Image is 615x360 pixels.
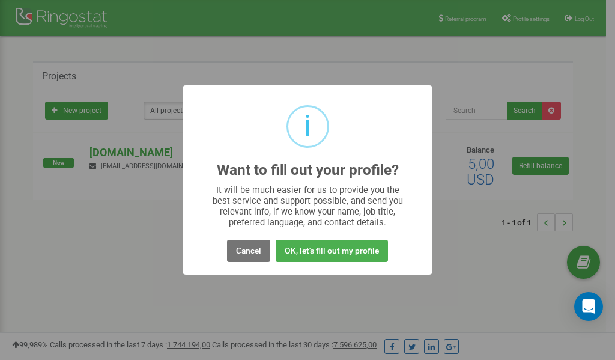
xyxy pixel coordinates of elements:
[574,292,603,321] div: Open Intercom Messenger
[276,240,388,262] button: OK, let's fill out my profile
[304,107,311,146] div: i
[227,240,270,262] button: Cancel
[217,162,399,178] h2: Want to fill out your profile?
[207,185,409,228] div: It will be much easier for us to provide you the best service and support possible, and send you ...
